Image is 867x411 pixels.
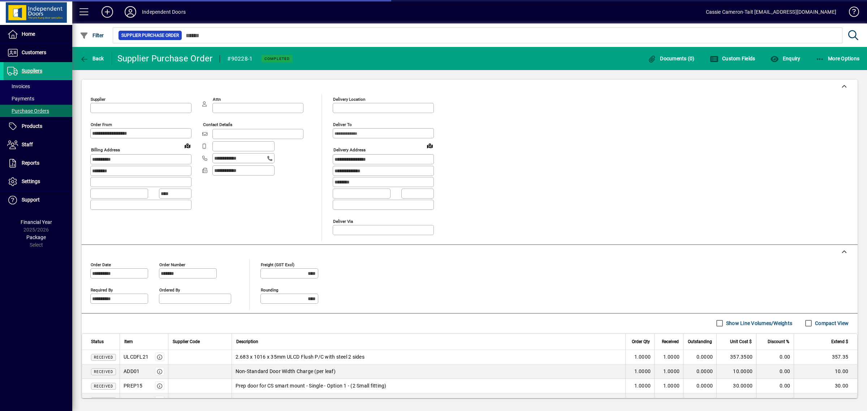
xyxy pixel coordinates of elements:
[654,350,683,364] td: 1.0000
[124,382,143,389] div: PREP15
[227,53,253,65] div: #90228-1
[768,338,789,346] span: Discount %
[94,384,113,388] span: Received
[22,68,42,74] span: Suppliers
[142,6,186,18] div: Independent Doors
[654,379,683,393] td: 1.0000
[261,262,294,267] mat-label: Freight (GST excl)
[91,122,112,127] mat-label: Order from
[794,379,857,393] td: 30.00
[80,56,104,61] span: Back
[654,364,683,379] td: 1.0000
[124,368,139,375] div: ADD01
[716,379,756,393] td: 30.0000
[22,160,39,166] span: Reports
[124,397,148,404] div: ULCDFL29
[182,140,193,151] a: View on map
[708,52,757,65] button: Custom Fields
[683,364,716,379] td: 0.0000
[264,56,290,61] span: Completed
[91,262,111,267] mat-label: Order date
[770,56,800,61] span: Enquiry
[794,364,857,379] td: 10.00
[22,123,42,129] span: Products
[794,350,857,364] td: 357.35
[21,219,52,225] span: Financial Year
[756,364,794,379] td: 0.00
[91,97,105,102] mat-label: Supplier
[236,353,365,360] span: 2.683 x 1016 x 35mm ULCD Flush P/C with steel 2 sides
[710,56,755,61] span: Custom Fields
[121,32,179,39] span: Supplier Purchase Order
[22,142,33,147] span: Staff
[236,338,258,346] span: Description
[4,25,72,43] a: Home
[794,393,857,408] td: 1030.00
[236,382,387,389] span: Prep door for CS smart mount - Single - Option 1 - (2 Small fitting)
[625,350,654,364] td: 1.0000
[814,320,849,327] label: Compact View
[646,52,696,65] button: Documents (0)
[424,140,436,151] a: View on map
[4,136,72,154] a: Staff
[756,393,794,408] td: 0.00
[814,52,862,65] button: More Options
[4,191,72,209] a: Support
[94,370,113,374] span: Received
[72,52,112,65] app-page-header-button: Back
[236,397,350,404] span: 2.683 x 1416 x 42mm Flush P/C with steel 5 sides
[688,338,712,346] span: Outstanding
[648,56,695,61] span: Documents (0)
[159,262,185,267] mat-label: Order number
[844,1,858,25] a: Knowledge Base
[730,338,752,346] span: Unit Cost $
[683,379,716,393] td: 0.0000
[716,350,756,364] td: 357.3500
[7,108,49,114] span: Purchase Orders
[173,338,200,346] span: Supplier Code
[236,368,336,375] span: Non-Standard Door Width Charge (per leaf)
[124,338,133,346] span: Item
[80,33,104,38] span: Filter
[768,52,802,65] button: Enquiry
[78,29,106,42] button: Filter
[4,173,72,191] a: Settings
[78,52,106,65] button: Back
[4,105,72,117] a: Purchase Orders
[654,393,683,408] td: 1.0000
[7,96,34,101] span: Payments
[831,338,848,346] span: Extend $
[625,379,654,393] td: 1.0000
[261,287,278,292] mat-label: Rounding
[22,178,40,184] span: Settings
[333,219,353,224] mat-label: Deliver via
[716,393,756,408] td: 1030.0000
[4,154,72,172] a: Reports
[632,338,650,346] span: Order Qty
[26,234,46,240] span: Package
[683,350,716,364] td: 0.0000
[159,287,180,292] mat-label: Ordered by
[4,44,72,62] a: Customers
[213,97,221,102] mat-label: Attn
[4,117,72,135] a: Products
[7,83,30,89] span: Invoices
[625,364,654,379] td: 1.0000
[756,379,794,393] td: 0.00
[662,338,679,346] span: Received
[706,6,836,18] div: Cassie Cameron-Tait [EMAIL_ADDRESS][DOMAIN_NAME]
[333,122,352,127] mat-label: Deliver To
[91,338,104,346] span: Status
[119,5,142,18] button: Profile
[816,56,860,61] span: More Options
[117,53,213,64] div: Supplier Purchase Order
[124,353,148,360] div: ULCDFL21
[22,197,40,203] span: Support
[333,97,365,102] mat-label: Delivery Location
[4,80,72,92] a: Invoices
[94,355,113,359] span: Received
[725,320,792,327] label: Show Line Volumes/Weights
[716,364,756,379] td: 10.0000
[756,350,794,364] td: 0.00
[22,31,35,37] span: Home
